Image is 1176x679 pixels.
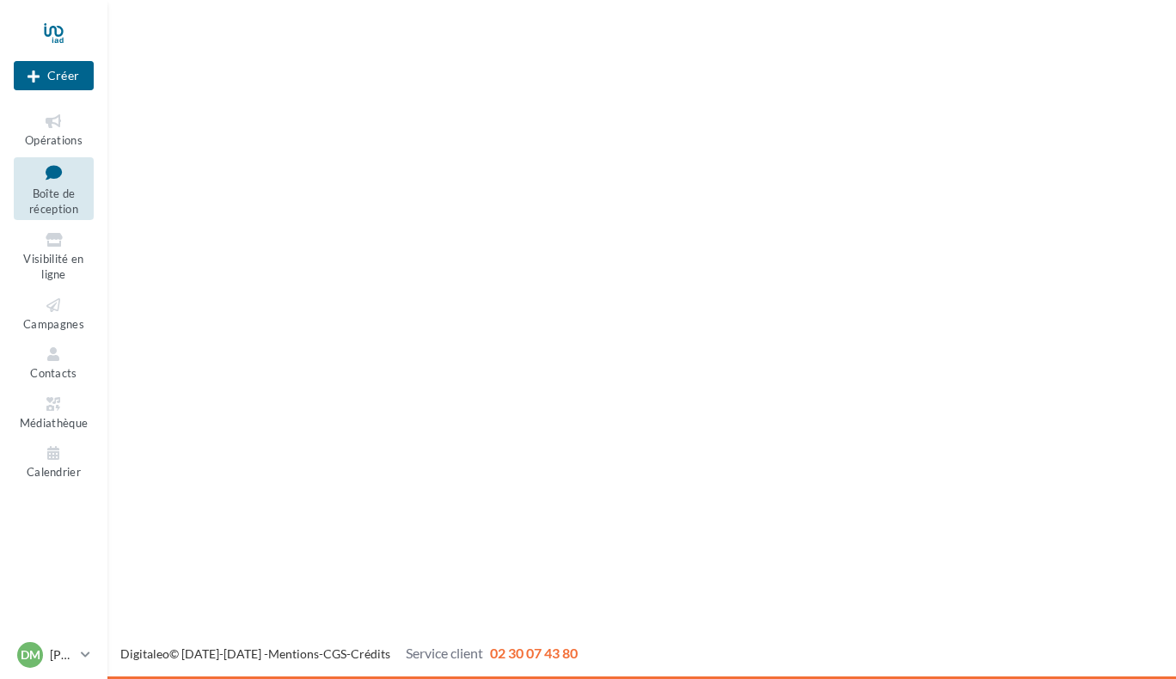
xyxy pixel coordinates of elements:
[14,108,94,150] a: Opérations
[490,645,578,661] span: 02 30 07 43 80
[268,646,319,661] a: Mentions
[23,317,84,331] span: Campagnes
[14,639,94,671] a: DM [PERSON_NAME]
[120,646,578,661] span: © [DATE]-[DATE] - - -
[30,366,77,380] span: Contacts
[20,416,89,430] span: Médiathèque
[351,646,390,661] a: Crédits
[14,341,94,383] a: Contacts
[25,133,83,147] span: Opérations
[14,61,94,90] button: Créer
[14,391,94,433] a: Médiathèque
[23,252,83,282] span: Visibilité en ligne
[120,646,169,661] a: Digitaleo
[14,157,94,220] a: Boîte de réception
[14,61,94,90] div: Nouvelle campagne
[14,440,94,482] a: Calendrier
[406,645,483,661] span: Service client
[29,187,78,217] span: Boîte de réception
[323,646,346,661] a: CGS
[50,646,74,664] p: [PERSON_NAME]
[21,646,40,664] span: DM
[14,227,94,285] a: Visibilité en ligne
[27,465,81,479] span: Calendrier
[14,292,94,334] a: Campagnes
